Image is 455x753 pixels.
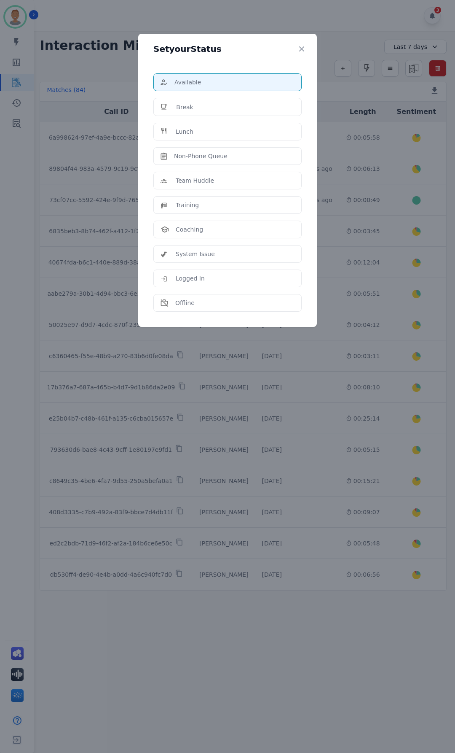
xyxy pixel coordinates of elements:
img: icon [161,274,169,283]
p: System Issue [176,250,215,258]
p: Lunch [176,127,193,136]
img: icon [161,103,169,111]
img: icon [161,201,169,209]
img: icon [161,226,169,233]
p: Break [176,103,193,111]
p: Non-Phone Queue [174,152,227,160]
p: Coaching [176,225,203,234]
img: icon [161,79,168,86]
p: Logged In [176,274,205,283]
h5: Set your Status [153,45,222,53]
p: Offline [175,299,195,307]
p: Team Huddle [176,176,214,185]
p: Available [174,78,201,86]
img: icon [161,250,169,258]
img: icon [161,127,169,136]
img: icon [161,152,167,160]
p: Training [176,201,199,209]
img: icon [161,176,169,185]
img: icon [161,299,169,307]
